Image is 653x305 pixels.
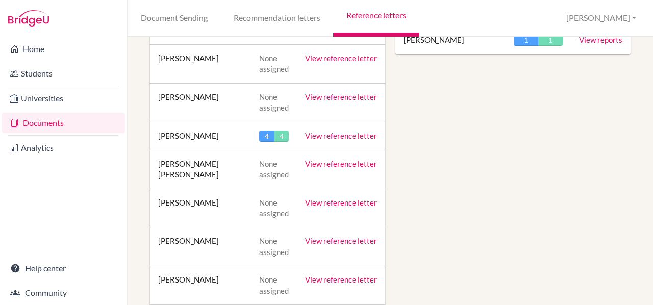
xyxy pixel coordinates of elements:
[305,131,377,140] a: View reference letter
[150,83,251,122] td: [PERSON_NAME]
[305,236,377,245] a: View reference letter
[2,138,125,158] a: Analytics
[514,35,538,46] div: 1
[259,198,289,218] span: None assigned
[150,266,251,305] td: [PERSON_NAME]
[305,92,377,101] a: View reference letter
[2,113,125,133] a: Documents
[150,150,251,189] td: [PERSON_NAME] [PERSON_NAME]
[150,227,251,266] td: [PERSON_NAME]
[259,275,289,295] span: None assigned
[305,275,377,284] a: View reference letter
[538,35,563,46] div: 1
[259,159,289,179] span: None assigned
[305,198,377,207] a: View reference letter
[2,258,125,278] a: Help center
[8,10,49,27] img: Bridge-U
[150,45,251,84] td: [PERSON_NAME]
[562,9,641,28] button: [PERSON_NAME]
[259,54,289,73] span: None assigned
[395,27,506,55] td: [PERSON_NAME]
[2,283,125,303] a: Community
[259,236,289,256] span: None assigned
[305,159,377,168] a: View reference letter
[579,35,622,44] a: View reports
[259,131,274,142] div: 4
[274,131,289,142] div: 4
[259,92,289,112] span: None assigned
[305,54,377,63] a: View reference letter
[150,189,251,227] td: [PERSON_NAME]
[2,39,125,59] a: Home
[150,122,251,150] td: [PERSON_NAME]
[2,88,125,109] a: Universities
[2,63,125,84] a: Students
